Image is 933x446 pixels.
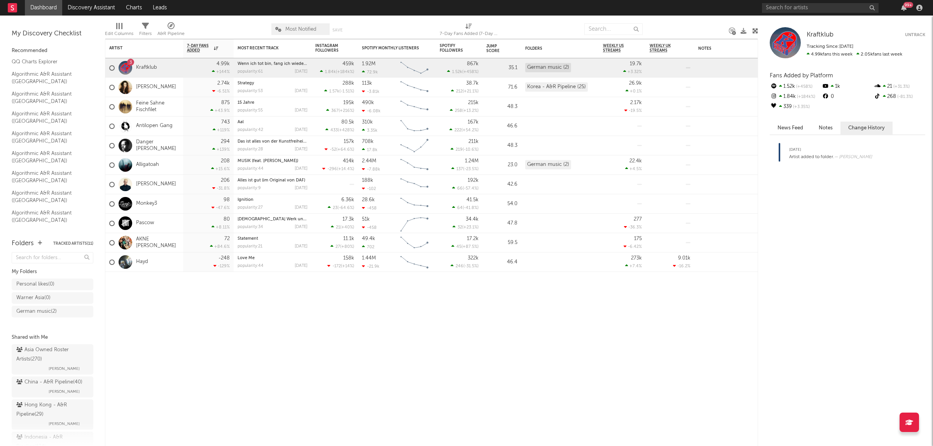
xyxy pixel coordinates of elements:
[486,238,517,247] div: 59.5
[105,19,133,42] div: Edit Columns
[344,139,354,144] div: 157k
[463,109,477,113] span: +13.2 %
[320,69,354,74] div: ( )
[295,206,308,210] div: [DATE]
[341,197,354,202] div: 6.36k
[362,100,374,105] div: 490k
[525,63,571,72] div: German music (2)
[12,57,86,66] a: QQ Charts Explorer
[12,189,86,205] a: Algorithmic A&R Assistant ([GEOGRAPHIC_DATA])
[12,169,86,185] a: Algorithmic A&R Assistant ([GEOGRAPHIC_DATA])
[397,155,432,175] svg: Chart title
[397,117,432,136] svg: Chart title
[238,206,263,210] div: popularity: 27
[903,2,913,8] div: 99 +
[16,401,87,419] div: Hong Kong - A&R Pipeline ( 29 )
[362,264,379,269] div: -21.9k
[136,200,157,207] a: Monkey3
[457,186,463,191] span: 66
[603,44,630,53] span: Weekly US Streams
[624,244,642,249] div: -6.42 %
[821,82,873,92] div: 1k
[105,29,133,38] div: Edit Columns
[341,89,353,94] span: -1.51 %
[339,206,353,210] span: -64.6 %
[238,62,311,66] a: Wenn ich tot bin, fang ich wieder an
[464,167,477,171] span: -23.5 %
[343,159,354,164] div: 414k
[698,46,776,51] div: Notes
[330,148,336,152] span: -52
[874,82,925,92] div: 21
[901,5,907,11] button: 99+
[789,155,834,159] span: Artist added to folder.
[630,100,642,105] div: 2.17k
[238,198,253,202] a: Ignition
[295,167,308,171] div: [DATE]
[12,46,93,56] div: Recommended
[834,155,872,159] span: — [PERSON_NAME]
[451,244,479,249] div: ( )
[12,376,93,397] a: China - A&R Pipeline(40)[PERSON_NAME]
[770,73,833,78] span: Fans Added by Platform
[339,128,353,132] span: +428 %
[807,52,853,57] span: 4.99k fans this week
[451,263,479,268] div: ( )
[486,160,517,170] div: 23.0
[238,225,263,229] div: popularity: 34
[341,225,353,230] span: +40 %
[467,236,479,241] div: 17.2k
[139,19,152,42] div: Filters
[397,194,432,214] svg: Chart title
[874,92,925,102] div: 268
[109,46,168,51] div: Artist
[213,127,230,132] div: +119 %
[136,123,173,129] a: Antilopen Gang
[238,167,264,171] div: popularity: 44
[12,149,86,165] a: Algorithmic A&R Assistant ([GEOGRAPHIC_DATA])
[807,52,902,57] span: 2.05k fans last week
[331,225,354,230] div: ( )
[12,239,34,248] div: Folders
[468,139,479,144] div: 211k
[486,122,517,131] div: 46.6
[770,92,821,102] div: 1.84k
[362,120,373,125] div: 310k
[486,44,506,53] div: Jump Score
[625,166,642,171] div: +4.5 %
[12,90,86,106] a: Algorithmic A&R Assistant ([GEOGRAPHIC_DATA])
[238,159,308,163] div: MUSIK (feat. Alexander Marcus)
[212,69,230,74] div: +144 %
[362,128,377,133] div: 3.35k
[397,58,432,78] svg: Chart title
[221,178,230,183] div: 206
[16,293,51,303] div: Warner Asia ( 0 )
[456,148,463,152] span: 219
[466,217,479,222] div: 34.4k
[12,292,93,304] a: Warner Asia(0)
[464,89,477,94] span: +21.1 %
[525,160,571,169] div: German music (2)
[770,102,821,112] div: 339
[187,44,212,53] span: 7-Day Fans Added
[315,44,342,53] div: Instagram Followers
[238,217,308,221] div: Gottes Werk und Teufels Beitrag
[625,89,642,94] div: +0.1 %
[212,147,230,152] div: +139 %
[212,89,230,94] div: -6.51 %
[238,264,264,268] div: popularity: 44
[450,108,479,113] div: ( )
[362,46,420,51] div: Spotify Monthly Listeners
[792,105,810,109] span: +3.35 %
[210,108,230,113] div: +43.9 %
[673,263,690,268] div: -16.2 %
[329,89,339,94] span: 1.57k
[362,244,374,249] div: 702
[486,219,517,228] div: 47.8
[795,85,812,89] span: +458 %
[362,217,370,222] div: 51k
[634,236,642,241] div: 175
[464,148,477,152] span: -10.6 %
[53,242,93,246] button: Tracked Artists(11)
[463,225,477,230] span: +23.1 %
